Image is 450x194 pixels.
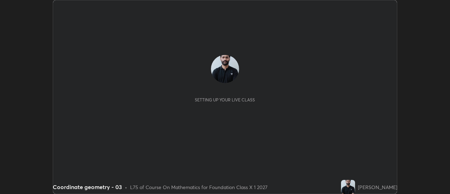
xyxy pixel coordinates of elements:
div: • [125,183,127,191]
div: [PERSON_NAME] [358,183,397,191]
div: Setting up your live class [195,97,255,102]
img: e085ba1f86984e2686c0a7d087b7734a.jpg [341,180,355,194]
div: L75 of Course On Mathematics for Foundation Class X 1 2027 [130,183,268,191]
div: Coordinate geometry - 03 [53,183,122,191]
img: e085ba1f86984e2686c0a7d087b7734a.jpg [211,55,239,83]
